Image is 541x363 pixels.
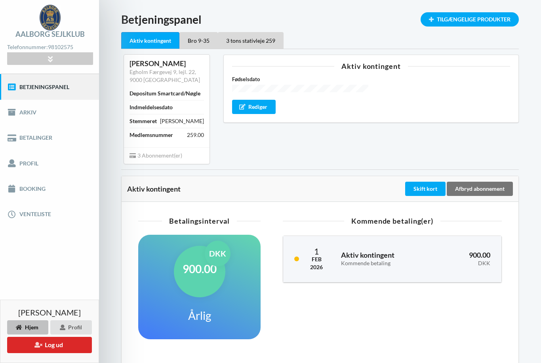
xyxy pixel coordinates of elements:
[130,59,204,68] div: [PERSON_NAME]
[283,217,502,224] div: Kommende betaling(er)
[130,89,200,97] div: Depositum Smartcard/Nøgle
[188,308,211,323] h1: Årlig
[310,255,323,263] div: Feb
[437,251,490,266] h3: 900.00
[341,260,426,267] div: Kommende betaling
[232,100,276,114] div: Rediger
[50,320,92,334] div: Profil
[138,217,261,224] div: Betalingsinterval
[232,75,368,83] label: Fødselsdato
[179,32,218,49] div: Bro 9-35
[341,251,426,266] h3: Aktiv kontingent
[40,5,61,30] img: logo
[183,262,217,276] h1: 900.00
[130,68,200,83] a: Egholm Færgevej 9, lejl. 22, 9000 [GEOGRAPHIC_DATA]
[205,241,230,266] div: DKK
[160,117,204,125] div: [PERSON_NAME]
[130,117,157,125] div: Stemmeret
[421,12,519,27] div: Tilgængelige Produkter
[7,42,93,53] div: Telefonnummer:
[15,30,85,38] div: Aalborg Sejlklub
[130,152,182,159] span: 3 Abonnement(er)
[121,12,519,27] h1: Betjeningspanel
[130,131,173,139] div: Medlemsnummer
[218,32,284,49] div: 3 tons stativleje 259
[121,32,179,49] div: Aktiv kontingent
[405,182,446,196] div: Skift kort
[48,44,73,50] strong: 98102575
[447,182,513,196] div: Afbryd abonnement
[130,103,173,111] div: Indmeldelsesdato
[310,263,323,271] div: 2026
[7,337,92,353] button: Log ud
[127,185,404,193] div: Aktiv kontingent
[7,320,48,334] div: Hjem
[187,131,204,139] div: 259.00
[232,63,510,70] div: Aktiv kontingent
[18,308,81,316] span: [PERSON_NAME]
[437,260,490,267] div: DKK
[310,247,323,255] div: 1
